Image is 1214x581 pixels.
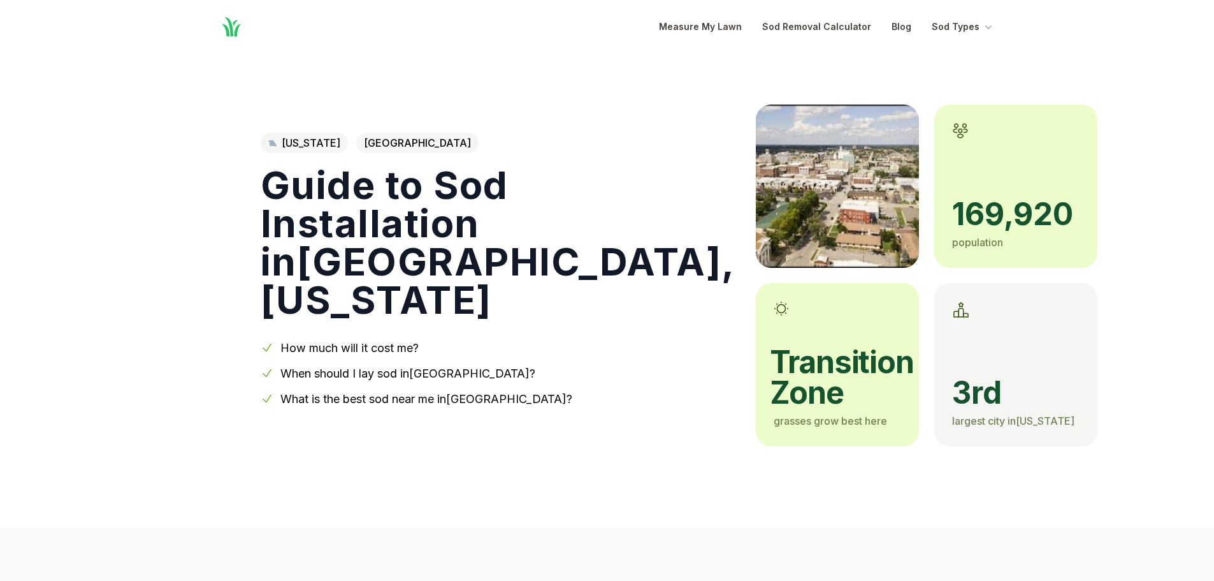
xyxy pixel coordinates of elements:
a: Blog [892,19,911,34]
span: 3rd [952,378,1080,408]
a: When should I lay sod in[GEOGRAPHIC_DATA]? [280,367,535,380]
a: How much will it cost me? [280,341,419,355]
span: [GEOGRAPHIC_DATA] [356,133,479,153]
img: Missouri state outline [268,140,277,147]
span: population [952,236,1003,249]
a: Measure My Lawn [659,19,742,34]
a: [US_STATE] [261,133,348,153]
span: grasses grow best here [774,415,887,427]
img: A picture of Springfield [756,105,919,268]
a: Sod Removal Calculator [762,19,871,34]
span: largest city in [US_STATE] [952,415,1074,427]
h1: Guide to Sod Installation in [GEOGRAPHIC_DATA] , [US_STATE] [261,166,735,319]
a: What is the best sod near me in[GEOGRAPHIC_DATA]? [280,392,572,406]
span: 169,920 [952,199,1080,230]
button: Sod Types [932,19,995,34]
span: transition zone [770,347,901,408]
